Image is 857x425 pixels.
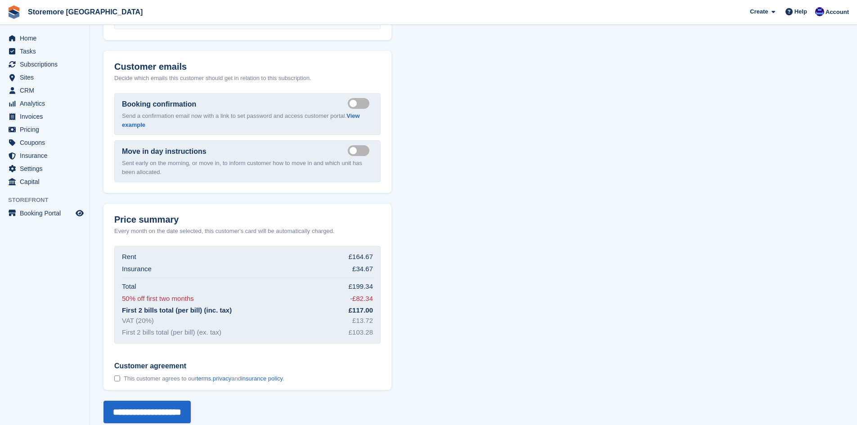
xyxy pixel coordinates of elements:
a: menu [4,71,85,84]
div: £199.34 [349,282,373,292]
div: -£82.34 [350,294,373,304]
span: Capital [20,175,74,188]
span: Account [826,8,849,17]
a: View example [122,112,360,128]
a: Preview store [74,208,85,219]
div: £117.00 [349,305,373,316]
input: Customer agreement This customer agrees to ourterms,privacyandinsurance policy. [114,376,120,381]
a: menu [4,45,85,58]
span: Tasks [20,45,74,58]
div: £34.67 [352,264,373,274]
a: menu [4,149,85,162]
a: menu [4,58,85,71]
h2: Price summary [114,215,381,225]
a: menu [4,110,85,123]
p: Sent early on the morning, or move in, to inform customer how to move in and which unit has been ... [122,159,373,176]
label: Send move in day email [348,150,373,151]
span: Storefront [8,196,90,205]
span: Subscriptions [20,58,74,71]
p: Every month on the date selected, this customer's card will be automatically charged. [114,227,335,236]
div: First 2 bills total (per bill) (inc. tax) [122,305,232,316]
a: menu [4,84,85,97]
a: privacy [213,375,231,382]
span: CRM [20,84,74,97]
a: menu [4,97,85,110]
span: This customer agrees to our , and . [124,375,284,382]
span: Pricing [20,123,74,136]
label: Booking confirmation [122,99,196,110]
span: Home [20,32,74,45]
span: Analytics [20,97,74,110]
a: menu [4,136,85,149]
a: menu [4,123,85,136]
span: Sites [20,71,74,84]
span: Settings [20,162,74,175]
p: Send a confirmation email now with a link to set password and access customer portal. [122,112,373,129]
span: Booking Portal [20,207,74,219]
div: VAT (20%) [122,316,154,326]
span: Invoices [20,110,74,123]
label: Send booking confirmation email [348,103,373,104]
span: Create [750,7,768,16]
h2: Customer emails [114,62,381,72]
div: Rent [122,252,136,262]
p: Decide which emails this customer should get in relation to this subscription. [114,74,381,83]
a: terms [197,375,211,382]
div: Insurance [122,264,152,274]
div: £164.67 [349,252,373,262]
label: Move in day instructions [122,146,206,157]
div: First 2 bills total (per bill) (ex. tax) [122,327,221,338]
a: menu [4,207,85,219]
span: Insurance [20,149,74,162]
img: stora-icon-8386f47178a22dfd0bd8f6a31ec36ba5ce8667c1dd55bd0f319d3a0aa187defe.svg [7,5,21,19]
div: 50% off first two months [122,294,194,304]
div: £103.28 [349,327,373,338]
span: Help [794,7,807,16]
div: Total [122,282,136,292]
span: Customer agreement [114,362,284,371]
img: Angela [815,7,824,16]
div: £13.72 [352,316,373,326]
a: Storemore [GEOGRAPHIC_DATA] [24,4,146,19]
a: insurance policy [241,375,283,382]
a: menu [4,175,85,188]
a: menu [4,162,85,175]
span: Coupons [20,136,74,149]
a: menu [4,32,85,45]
